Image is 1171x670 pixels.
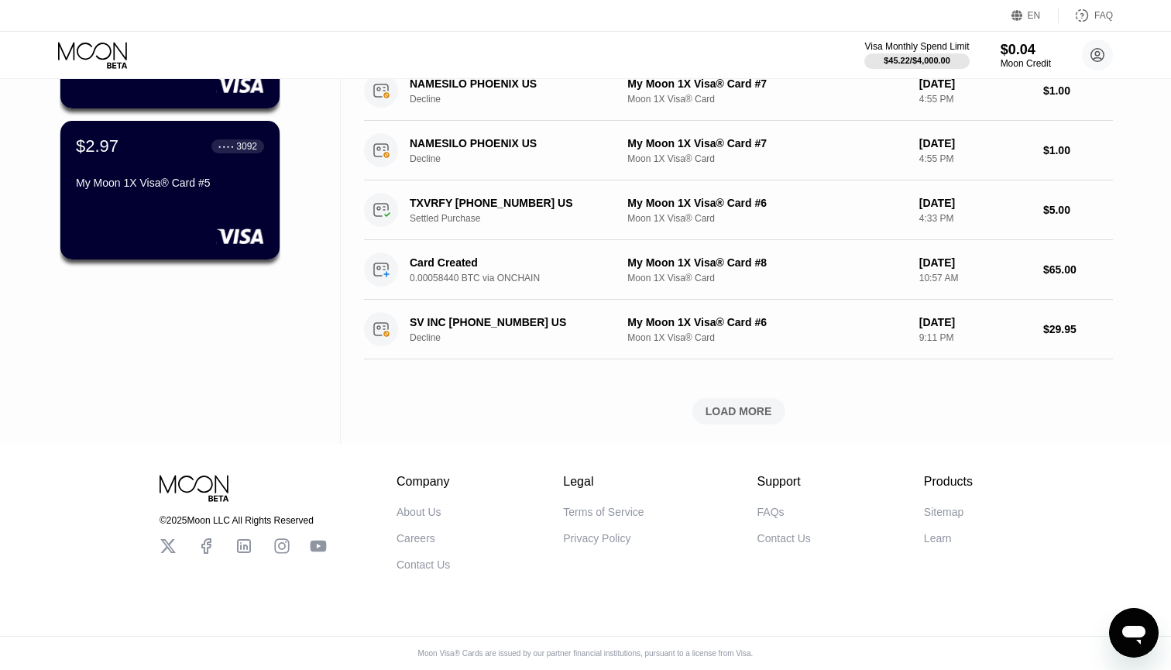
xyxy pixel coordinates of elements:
[1001,42,1051,58] div: $0.04
[924,532,952,545] div: Learn
[627,137,906,149] div: My Moon 1X Visa® Card #7
[627,213,906,224] div: Moon 1X Visa® Card
[1043,263,1113,276] div: $65.00
[757,532,811,545] div: Contact Us
[924,506,963,518] div: Sitemap
[364,180,1113,240] div: TXVRFY [PHONE_NUMBER] USSettled PurchaseMy Moon 1X Visa® Card #6Moon 1X Visa® Card[DATE]4:33 PM$5.00
[410,316,620,328] div: SV INC [PHONE_NUMBER] US
[1028,10,1041,21] div: EN
[919,316,1031,328] div: [DATE]
[397,475,450,489] div: Company
[410,197,620,209] div: TXVRFY [PHONE_NUMBER] US
[563,475,644,489] div: Legal
[563,506,644,518] div: Terms of Service
[364,398,1113,424] div: LOAD MORE
[410,256,620,269] div: Card Created
[1001,58,1051,69] div: Moon Credit
[627,197,906,209] div: My Moon 1X Visa® Card #6
[919,153,1031,164] div: 4:55 PM
[627,273,906,283] div: Moon 1X Visa® Card
[627,77,906,90] div: My Moon 1X Visa® Card #7
[410,153,636,164] div: Decline
[1059,8,1113,23] div: FAQ
[627,316,906,328] div: My Moon 1X Visa® Card #6
[76,177,264,189] div: My Moon 1X Visa® Card #5
[627,94,906,105] div: Moon 1X Visa® Card
[627,256,906,269] div: My Moon 1X Visa® Card #8
[410,213,636,224] div: Settled Purchase
[864,41,969,52] div: Visa Monthly Spend Limit
[919,137,1031,149] div: [DATE]
[1043,84,1113,97] div: $1.00
[919,273,1031,283] div: 10:57 AM
[410,94,636,105] div: Decline
[218,144,234,149] div: ● ● ● ●
[160,515,327,526] div: © 2025 Moon LLC All Rights Reserved
[919,77,1031,90] div: [DATE]
[919,256,1031,269] div: [DATE]
[1043,144,1113,156] div: $1.00
[364,240,1113,300] div: Card Created0.00058440 BTC via ONCHAINMy Moon 1X Visa® Card #8Moon 1X Visa® Card[DATE]10:57 AM$65.00
[919,197,1031,209] div: [DATE]
[410,137,620,149] div: NAMESILO PHOENIX US
[76,136,118,156] div: $2.97
[1043,204,1113,216] div: $5.00
[1001,42,1051,69] div: $0.04Moon Credit
[410,332,636,343] div: Decline
[397,506,441,518] div: About Us
[627,153,906,164] div: Moon 1X Visa® Card
[563,532,630,545] div: Privacy Policy
[397,558,450,571] div: Contact Us
[1109,608,1159,658] iframe: Button to launch messaging window
[706,404,772,418] div: LOAD MORE
[924,475,973,489] div: Products
[364,300,1113,359] div: SV INC [PHONE_NUMBER] USDeclineMy Moon 1X Visa® Card #6Moon 1X Visa® Card[DATE]9:11 PM$29.95
[757,506,785,518] div: FAQs
[1094,10,1113,21] div: FAQ
[864,41,969,69] div: Visa Monthly Spend Limit$45.22/$4,000.00
[397,532,435,545] div: Careers
[60,121,280,259] div: $2.97● ● ● ●3092My Moon 1X Visa® Card #5
[364,121,1113,180] div: NAMESILO PHOENIX USDeclineMy Moon 1X Visa® Card #7Moon 1X Visa® Card[DATE]4:55 PM$1.00
[919,332,1031,343] div: 9:11 PM
[757,475,811,489] div: Support
[884,56,950,65] div: $45.22 / $4,000.00
[410,273,636,283] div: 0.00058440 BTC via ONCHAIN
[236,141,257,152] div: 3092
[1043,323,1113,335] div: $29.95
[364,61,1113,121] div: NAMESILO PHOENIX USDeclineMy Moon 1X Visa® Card #7Moon 1X Visa® Card[DATE]4:55 PM$1.00
[627,332,906,343] div: Moon 1X Visa® Card
[406,649,766,658] div: Moon Visa® Cards are issued by our partner financial institutions, pursuant to a license from Visa.
[919,213,1031,224] div: 4:33 PM
[1011,8,1059,23] div: EN
[410,77,620,90] div: NAMESILO PHOENIX US
[919,94,1031,105] div: 4:55 PM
